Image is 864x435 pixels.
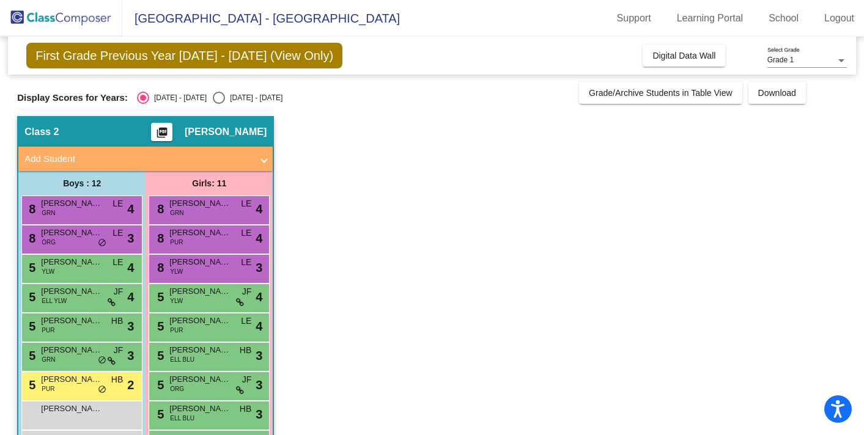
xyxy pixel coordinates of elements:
span: Download [758,88,796,98]
span: HB [240,403,251,415]
span: HB [111,315,123,327]
span: LE [113,256,123,269]
span: HB [240,344,251,357]
span: JF [114,285,124,298]
span: 3 [127,346,134,365]
span: 3 [256,258,262,277]
span: 4 [256,288,262,306]
div: [DATE] - [DATE] [149,92,207,103]
span: ELL BLU [170,414,194,423]
span: [PERSON_NAME] [41,403,102,415]
span: 5 [154,408,164,421]
span: [PERSON_NAME] [169,256,231,268]
span: ORG [42,238,56,247]
span: YLW [170,296,183,305]
span: 5 [26,320,35,333]
span: LE [241,315,251,327]
span: 8 [154,202,164,216]
span: JF [242,373,252,386]
span: LE [113,197,123,210]
button: Grade/Archive Students in Table View [579,82,742,104]
span: 4 [256,200,262,218]
span: 8 [154,261,164,274]
span: 5 [26,349,35,362]
span: [PERSON_NAME] [41,227,102,239]
mat-icon: picture_as_pdf [155,126,169,144]
span: do_not_disturb_alt [98,356,106,365]
span: Display Scores for Years: [17,92,128,103]
span: 5 [26,261,35,274]
button: Digital Data Wall [643,45,725,67]
span: GRN [42,208,55,217]
span: 4 [256,229,262,247]
span: PUR [42,384,54,393]
span: [PERSON_NAME] [169,285,231,298]
span: ORG [170,384,184,393]
span: [PERSON_NAME] [185,126,267,138]
span: 5 [154,378,164,392]
span: [PERSON_NAME] [169,227,231,239]
span: [PERSON_NAME] [41,197,102,210]
mat-panel-title: Add Student [24,152,252,166]
span: 4 [127,200,134,218]
span: 3 [256,376,262,394]
span: GRN [170,208,183,217]
mat-expansion-panel-header: Add Student [18,147,273,171]
span: 4 [256,317,262,335]
a: School [759,9,808,28]
span: 8 [26,202,35,216]
span: 4 [127,258,134,277]
span: 3 [256,405,262,423]
span: ELL YLW [42,296,67,305]
span: 5 [154,320,164,333]
span: Grade/Archive Students in Table View [589,88,733,98]
a: Learning Portal [667,9,753,28]
span: PUR [170,326,183,335]
span: YLW [170,267,183,276]
span: JF [114,344,124,357]
span: [PERSON_NAME] [169,373,231,386]
span: [PERSON_NAME] [41,285,102,298]
button: Print Students Details [151,123,172,141]
span: do_not_disturb_alt [98,238,106,248]
span: [PERSON_NAME] [169,344,231,356]
span: 5 [154,290,164,304]
span: 5 [26,290,35,304]
button: Download [748,82,806,104]
span: [PERSON_NAME] [169,403,231,415]
span: 4 [127,288,134,306]
a: Logout [814,9,864,28]
span: PUR [170,238,183,247]
span: 2 [127,376,134,394]
span: [PERSON_NAME] [41,315,102,327]
span: LE [241,256,251,269]
span: LE [241,197,251,210]
span: YLW [42,267,54,276]
span: LE [241,227,251,239]
span: PUR [42,326,54,335]
span: Grade 1 [767,56,794,64]
span: [PERSON_NAME] [41,373,102,386]
span: [PERSON_NAME] [41,344,102,356]
a: Support [607,9,661,28]
div: Boys : 12 [18,171,146,196]
span: 3 [127,229,134,247]
span: 8 [26,232,35,245]
span: [PERSON_NAME] [169,315,231,327]
span: JF [242,285,252,298]
span: Digital Data Wall [652,51,715,60]
span: GRN [42,355,55,364]
mat-radio-group: Select an option [137,92,282,104]
span: [PERSON_NAME] [169,197,231,210]
span: Class 2 [24,126,59,138]
span: do_not_disturb_alt [98,385,106,395]
span: ELL BLU [170,355,194,364]
span: 5 [154,349,164,362]
span: LE [113,227,123,239]
span: HB [111,373,123,386]
span: 8 [154,232,164,245]
span: First Grade Previous Year [DATE] - [DATE] (View Only) [26,43,342,68]
span: [PERSON_NAME] [41,256,102,268]
span: 3 [256,346,262,365]
span: 5 [26,378,35,392]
